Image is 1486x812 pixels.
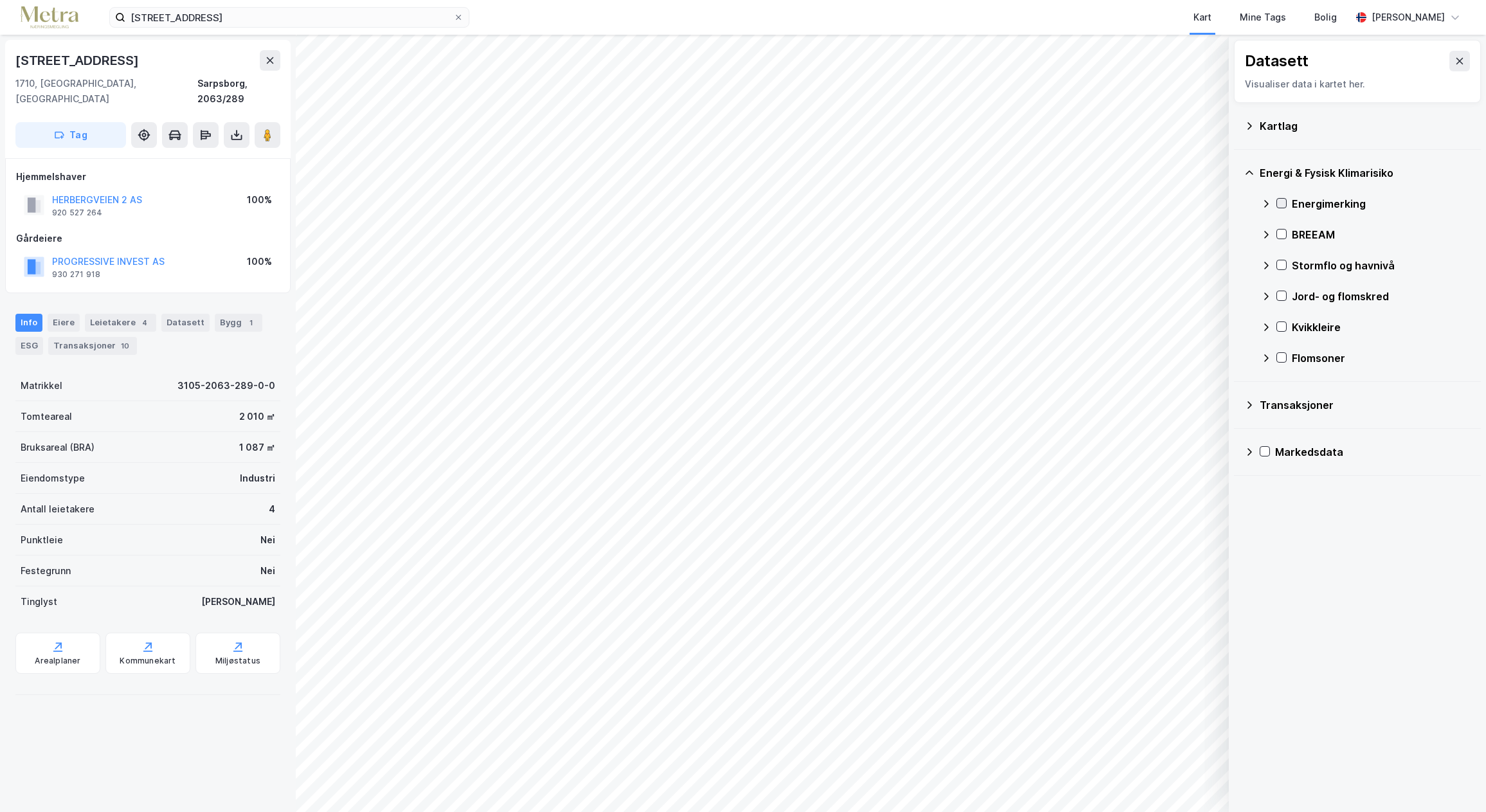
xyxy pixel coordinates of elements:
div: Kontrollprogram for chat [1422,750,1486,812]
div: 930 271 918 [52,269,100,280]
div: Energimerking [1292,196,1471,212]
div: Bolig [1314,10,1337,25]
div: Hjemmelshaver [16,169,280,185]
div: Jord- og flomskred [1292,289,1471,304]
div: Mine Tags [1240,10,1286,25]
div: Info [15,314,42,332]
div: 100% [247,192,272,208]
div: Bruksareal (BRA) [21,440,95,455]
div: Datasett [161,314,210,332]
div: Kvikkleire [1292,320,1471,335]
div: [PERSON_NAME] [201,594,275,609]
div: Datasett [1245,51,1309,71]
div: 4 [269,501,275,517]
div: 1 087 ㎡ [239,440,275,455]
img: metra-logo.256734c3b2bbffee19d4.png [21,6,78,29]
div: Miljøstatus [215,656,260,666]
div: 1710, [GEOGRAPHIC_DATA], [GEOGRAPHIC_DATA] [15,76,197,107]
div: Transaksjoner [48,337,137,355]
div: 920 527 264 [52,208,102,218]
div: Flomsoner [1292,350,1471,366]
div: 3105-2063-289-0-0 [177,378,275,393]
div: 4 [138,316,151,329]
div: Visualiser data i kartet her. [1245,77,1470,92]
div: Tinglyst [21,594,57,609]
div: Kartlag [1260,118,1471,134]
div: Tomteareal [21,409,72,424]
div: Leietakere [85,314,156,332]
div: [STREET_ADDRESS] [15,50,141,71]
div: Kommunekart [120,656,176,666]
div: Nei [260,563,275,579]
div: Festegrunn [21,563,71,579]
div: ESG [15,337,43,355]
div: Punktleie [21,532,63,548]
div: [PERSON_NAME] [1372,10,1445,25]
div: Kart [1193,10,1211,25]
div: 2 010 ㎡ [239,409,275,424]
div: 1 [244,316,257,329]
button: Tag [15,122,126,148]
div: Industri [240,471,275,486]
div: Energi & Fysisk Klimarisiko [1260,165,1471,181]
div: Stormflo og havnivå [1292,258,1471,273]
input: Søk på adresse, matrikkel, gårdeiere, leietakere eller personer [125,8,453,27]
div: Eiere [48,314,80,332]
div: Antall leietakere [21,501,95,517]
div: 100% [247,254,272,269]
div: Matrikkel [21,378,62,393]
div: Arealplaner [35,656,80,666]
div: Transaksjoner [1260,397,1471,413]
div: 10 [118,339,132,352]
div: Markedsdata [1275,444,1471,460]
div: Nei [260,532,275,548]
div: Gårdeiere [16,231,280,246]
div: Bygg [215,314,262,332]
div: BREEAM [1292,227,1471,242]
iframe: Chat Widget [1422,750,1486,812]
div: Sarpsborg, 2063/289 [197,76,280,107]
div: Eiendomstype [21,471,85,486]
